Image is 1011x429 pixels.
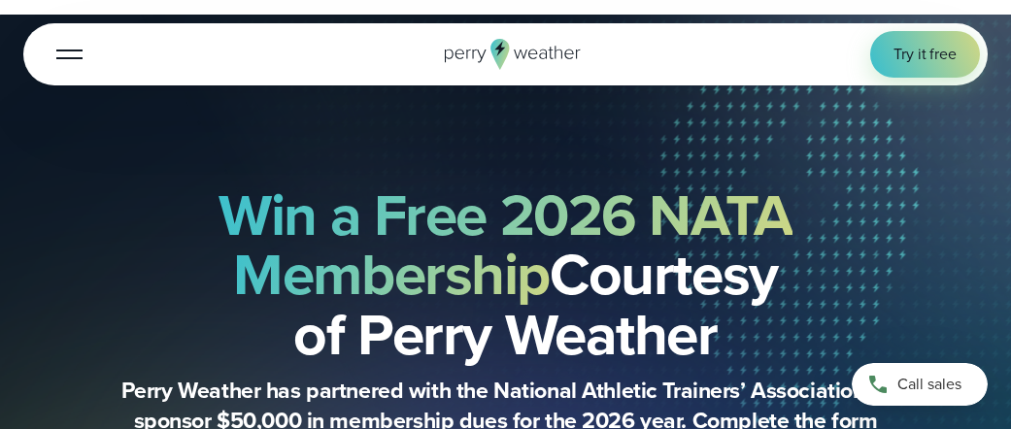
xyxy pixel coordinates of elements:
[852,363,988,406] a: Call sales
[870,31,980,78] a: Try it free
[23,185,988,364] h2: Courtesy of Perry Weather
[897,373,961,396] span: Call sales
[219,172,792,317] strong: Win a Free 2026 NATA Membership
[893,43,957,66] span: Try it free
